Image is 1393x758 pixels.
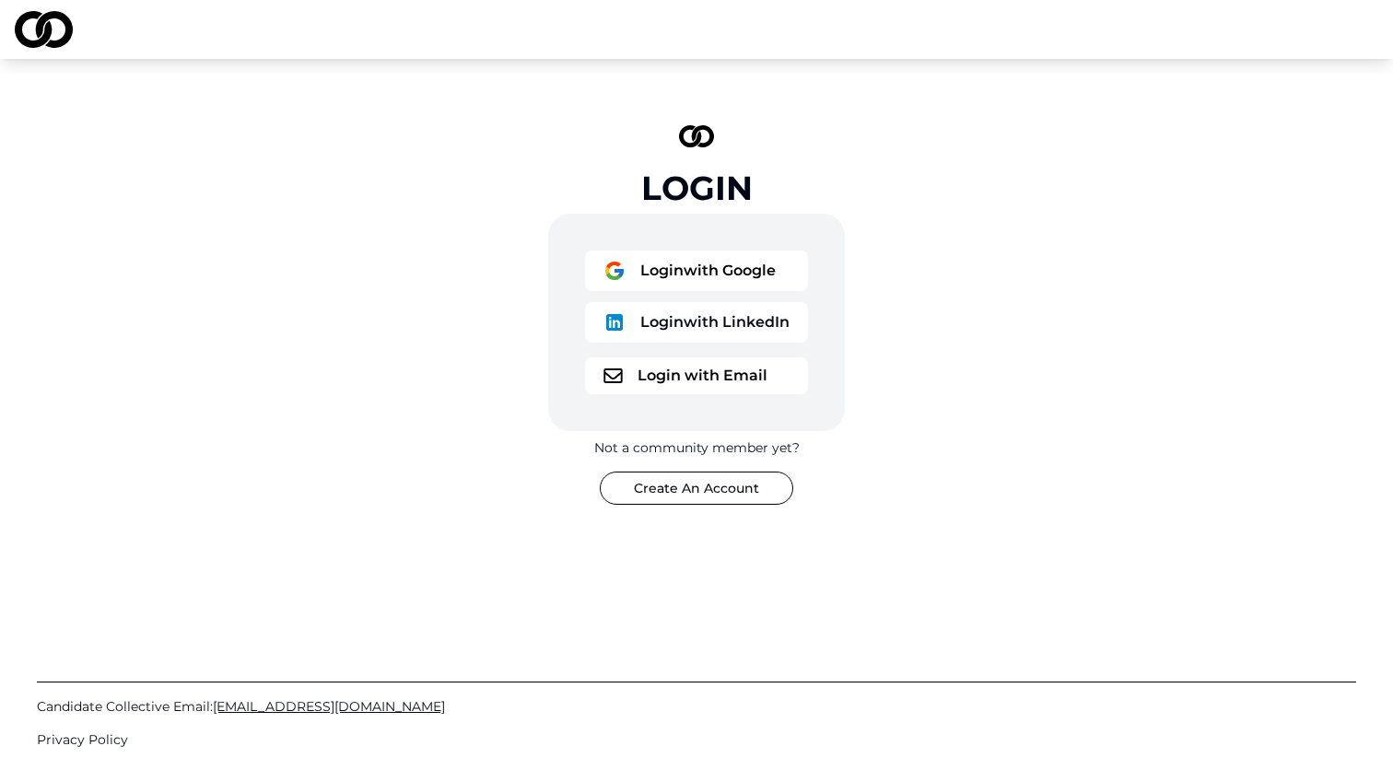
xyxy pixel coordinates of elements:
div: Not a community member yet? [594,438,800,457]
button: Create An Account [600,472,793,505]
img: logo [603,260,626,282]
img: logo [679,125,714,147]
img: logo [603,368,623,383]
div: Login [641,169,753,206]
button: logoLogin with Email [585,357,808,394]
img: logo [15,11,73,48]
span: [EMAIL_ADDRESS][DOMAIN_NAME] [213,698,445,715]
button: logoLoginwith Google [585,251,808,291]
a: Candidate Collective Email:[EMAIL_ADDRESS][DOMAIN_NAME] [37,697,1356,716]
a: Privacy Policy [37,730,1356,749]
button: logoLoginwith LinkedIn [585,302,808,343]
img: logo [603,311,626,333]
